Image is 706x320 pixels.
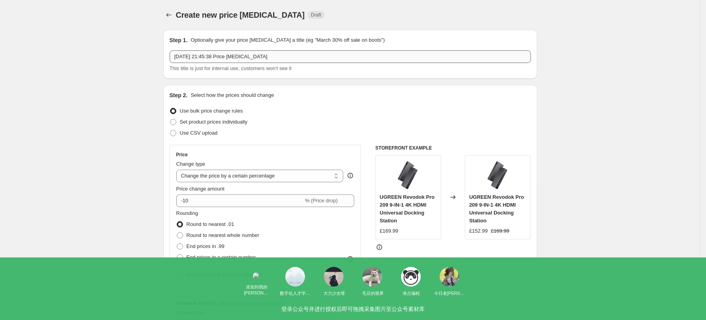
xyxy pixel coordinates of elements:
img: ugreen-9-in-1-4k-hdmi-fast-charge-universal-docking-station_80x.png [482,159,514,191]
h6: STOREFRONT EXAMPLE [375,145,531,151]
span: UGREEN Revodok Pro 209 9-IN-1 4K HDMI Universal Docking Station [469,194,524,224]
input: 30% off holiday sale [170,50,531,63]
div: help [346,172,354,179]
div: £152.99 [469,227,488,235]
p: Select how the prices should change [190,91,274,99]
input: -15 [176,194,303,207]
span: Use bulk price change rules [180,108,243,114]
span: Create new price [MEDICAL_DATA] [176,11,305,19]
span: Rounding [176,210,198,216]
span: End prices in .99 [187,243,225,249]
span: Price change amount [176,186,225,192]
span: UGREEN Revodok Pro 209 9-IN-1 4K HDMI Universal Docking Station [380,194,434,224]
span: Set product prices individually [180,119,248,125]
span: Round to nearest whole number [187,232,259,238]
span: Change type [176,161,205,167]
h3: Price [176,152,188,158]
img: ugreen-9-in-1-4k-hdmi-fast-charge-universal-docking-station_80x.png [392,159,424,191]
span: Use CSV upload [180,130,218,136]
span: End prices in a certain number [187,254,256,260]
span: Round to nearest .01 [187,221,234,227]
div: £169.99 [380,227,398,235]
span: Draft [311,12,321,18]
h2: Step 2. [170,91,188,99]
span: % (Price drop) [305,198,338,203]
h2: Step 1. [170,36,188,44]
span: This title is just for internal use, customers won't see it [170,65,292,71]
strike: £169.99 [491,227,509,235]
button: Price change jobs [163,9,174,20]
p: Optionally give your price [MEDICAL_DATA] a title (eg "March 30% off sale on boots") [190,36,384,44]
